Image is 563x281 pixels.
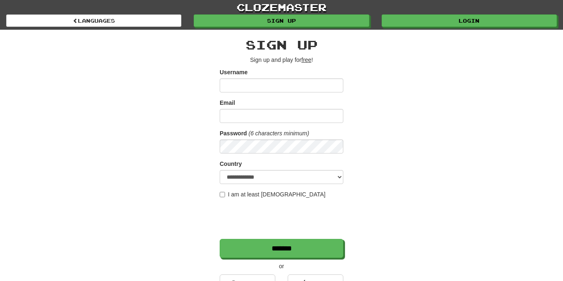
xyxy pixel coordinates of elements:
iframe: reCAPTCHA [220,203,345,235]
label: Email [220,99,235,107]
em: (6 characters minimum) [249,130,309,137]
p: or [220,262,343,270]
input: I am at least [DEMOGRAPHIC_DATA] [220,192,225,197]
label: Username [220,68,248,76]
a: Languages [6,14,181,27]
u: free [301,57,311,63]
label: I am at least [DEMOGRAPHIC_DATA] [220,190,326,198]
p: Sign up and play for ! [220,56,343,64]
h2: Sign up [220,38,343,52]
a: Sign up [194,14,369,27]
label: Password [220,129,247,137]
label: Country [220,160,242,168]
a: Login [382,14,557,27]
